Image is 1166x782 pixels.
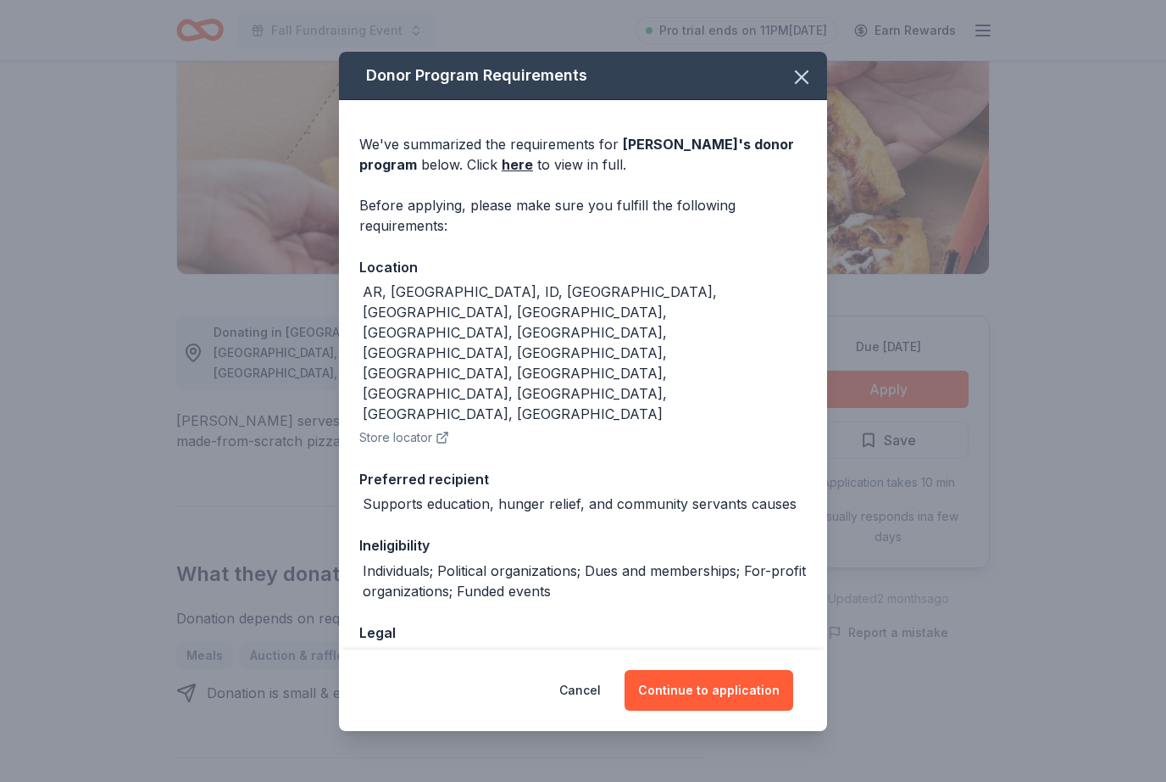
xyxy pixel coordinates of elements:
div: Before applying, please make sure you fulfill the following requirements: [359,195,807,236]
button: Store locator [359,427,449,448]
div: Legal [359,622,807,644]
div: Supports education, hunger relief, and community servants causes [363,494,797,514]
button: Continue to application [625,670,793,711]
div: We've summarized the requirements for below. Click to view in full. [359,134,807,175]
div: Preferred recipient [359,468,807,490]
div: AR, [GEOGRAPHIC_DATA], ID, [GEOGRAPHIC_DATA], [GEOGRAPHIC_DATA], [GEOGRAPHIC_DATA], [GEOGRAPHIC_D... [363,282,807,424]
button: Cancel [559,670,601,711]
div: Individuals; Political organizations; Dues and memberships; For-profit organizations; Funded events [363,561,807,601]
div: Location [359,256,807,278]
div: 501(c)(3) required [363,647,478,667]
a: here [502,154,533,175]
div: Ineligibility [359,534,807,556]
div: Donor Program Requirements [339,52,827,100]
